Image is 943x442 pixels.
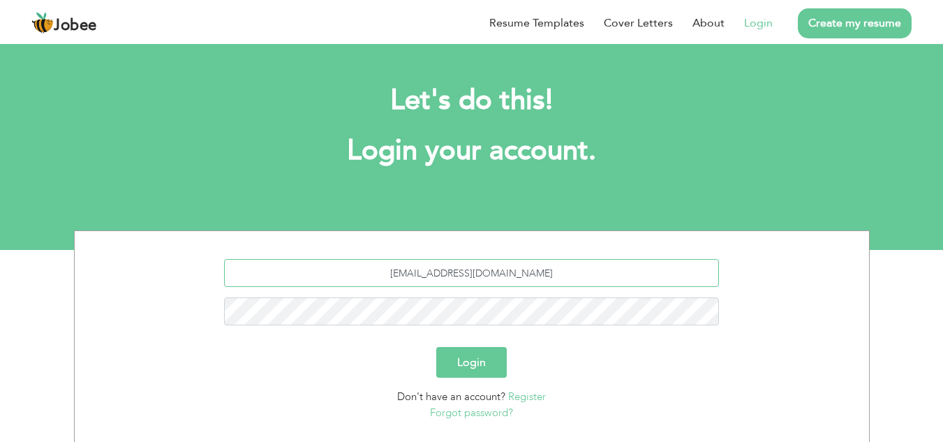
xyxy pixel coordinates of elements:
h1: Login your account. [95,133,849,169]
span: Don't have an account? [397,390,505,404]
a: Login [744,15,773,31]
a: Resume Templates [489,15,584,31]
a: Jobee [31,12,97,34]
a: Cover Letters [604,15,673,31]
img: jobee.io [31,12,54,34]
span: Jobee [54,18,97,34]
button: Login [436,347,507,378]
a: About [692,15,725,31]
a: Register [508,390,546,404]
a: Forgot password? [430,406,513,420]
h2: Let's do this! [95,82,849,119]
a: Create my resume [798,8,912,38]
input: Email [224,259,719,287]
